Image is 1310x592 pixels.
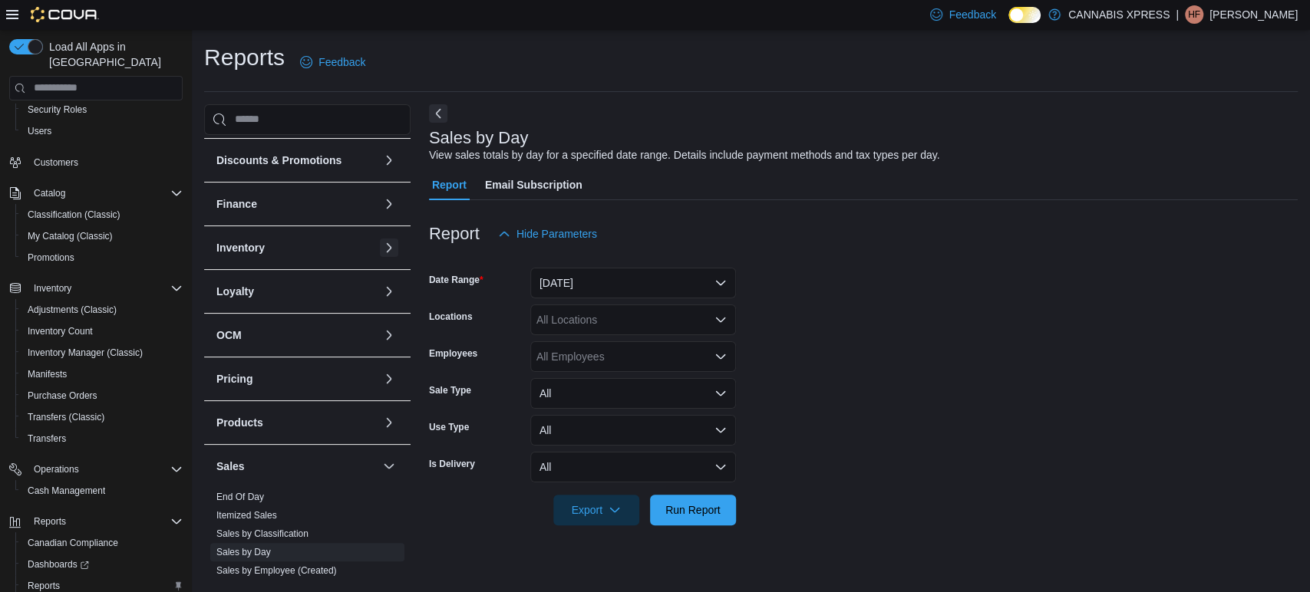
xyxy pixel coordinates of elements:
[15,299,189,321] button: Adjustments (Classic)
[216,459,245,474] h3: Sales
[34,463,79,475] span: Operations
[28,279,78,298] button: Inventory
[1176,5,1179,24] p: |
[21,301,183,319] span: Adjustments (Classic)
[216,528,309,539] a: Sales by Classification
[216,196,257,212] h3: Finance
[3,459,189,480] button: Operations
[530,378,736,409] button: All
[216,415,377,430] button: Products
[216,371,377,386] button: Pricing
[21,344,149,362] a: Inventory Manager (Classic)
[21,248,81,267] a: Promotions
[15,532,189,554] button: Canadian Compliance
[216,547,271,557] a: Sales by Day
[21,206,127,224] a: Classification (Classic)
[492,219,603,249] button: Hide Parameters
[432,169,467,200] span: Report
[15,247,189,268] button: Promotions
[28,512,183,531] span: Reports
[216,240,377,255] button: Inventory
[28,411,104,423] span: Transfers (Classic)
[429,225,480,243] h3: Report
[28,104,87,116] span: Security Roles
[28,153,84,172] a: Customers
[21,122,183,140] span: Users
[15,342,189,363] button: Inventory Manager (Classic)
[216,327,377,343] button: OCM
[21,301,123,319] a: Adjustments (Classic)
[429,347,477,360] label: Employees
[429,311,473,323] label: Locations
[429,104,447,123] button: Next
[21,555,183,574] span: Dashboards
[380,413,398,432] button: Products
[204,42,285,73] h1: Reports
[15,428,189,449] button: Transfers
[28,230,113,242] span: My Catalog (Classic)
[28,537,118,549] span: Canadian Compliance
[21,227,183,245] span: My Catalog (Classic)
[28,368,67,380] span: Manifests
[15,554,189,575] a: Dashboards
[216,371,252,386] h3: Pricing
[216,284,254,299] h3: Loyalty
[15,99,189,120] button: Security Roles
[28,460,183,479] span: Operations
[28,580,60,592] span: Reports
[28,184,71,202] button: Catalog
[28,390,97,402] span: Purchase Orders
[21,365,183,383] span: Manifests
[530,415,736,446] button: All
[216,546,271,558] span: Sales by Day
[15,363,189,385] button: Manifests
[429,421,469,433] label: Use Type
[28,512,72,531] button: Reports
[21,386,104,405] a: Purchase Orders
[530,268,736,298] button: [DATE]
[21,344,183,362] span: Inventory Manager (Classic)
[28,304,117,316] span: Adjustments (Classic)
[563,495,630,525] span: Export
[429,147,940,163] div: View sales totals by day for a specified date range. Details include payment methods and tax type...
[15,120,189,142] button: Users
[1008,23,1009,24] span: Dark Mode
[216,327,242,343] h3: OCM
[380,195,398,213] button: Finance
[28,460,85,479] button: Operations
[21,322,99,340] a: Inventory Count
[15,321,189,342] button: Inventory Count
[21,534,124,552] a: Canadian Compliance
[380,238,398,257] button: Inventory
[665,502,721,518] span: Run Report
[380,457,398,475] button: Sales
[15,225,189,247] button: My Catalog (Classic)
[216,510,277,521] a: Itemized Sales
[3,511,189,532] button: Reports
[21,429,72,448] a: Transfers
[1068,5,1170,24] p: CANNABIS XPRESS
[34,156,78,169] span: Customers
[21,534,183,552] span: Canadian Compliance
[28,184,183,202] span: Catalog
[216,528,309,540] span: Sales by Classification
[28,347,143,359] span: Inventory Manager (Classic)
[15,204,189,225] button: Classification (Classic)
[15,385,189,406] button: Purchase Orders
[380,326,398,344] button: OCM
[28,432,66,445] span: Transfers
[15,406,189,428] button: Transfers (Classic)
[714,350,727,363] button: Open list of options
[216,459,377,474] button: Sales
[216,491,264,503] span: End Of Day
[21,408,111,426] a: Transfers (Classic)
[380,282,398,301] button: Loyalty
[28,558,89,571] span: Dashboards
[216,153,342,168] h3: Discounts & Promotions
[429,129,529,147] h3: Sales by Day
[380,370,398,388] button: Pricing
[21,206,183,224] span: Classification (Classic)
[485,169,582,200] span: Email Subscription
[28,485,105,497] span: Cash Management
[714,314,727,326] button: Open list of options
